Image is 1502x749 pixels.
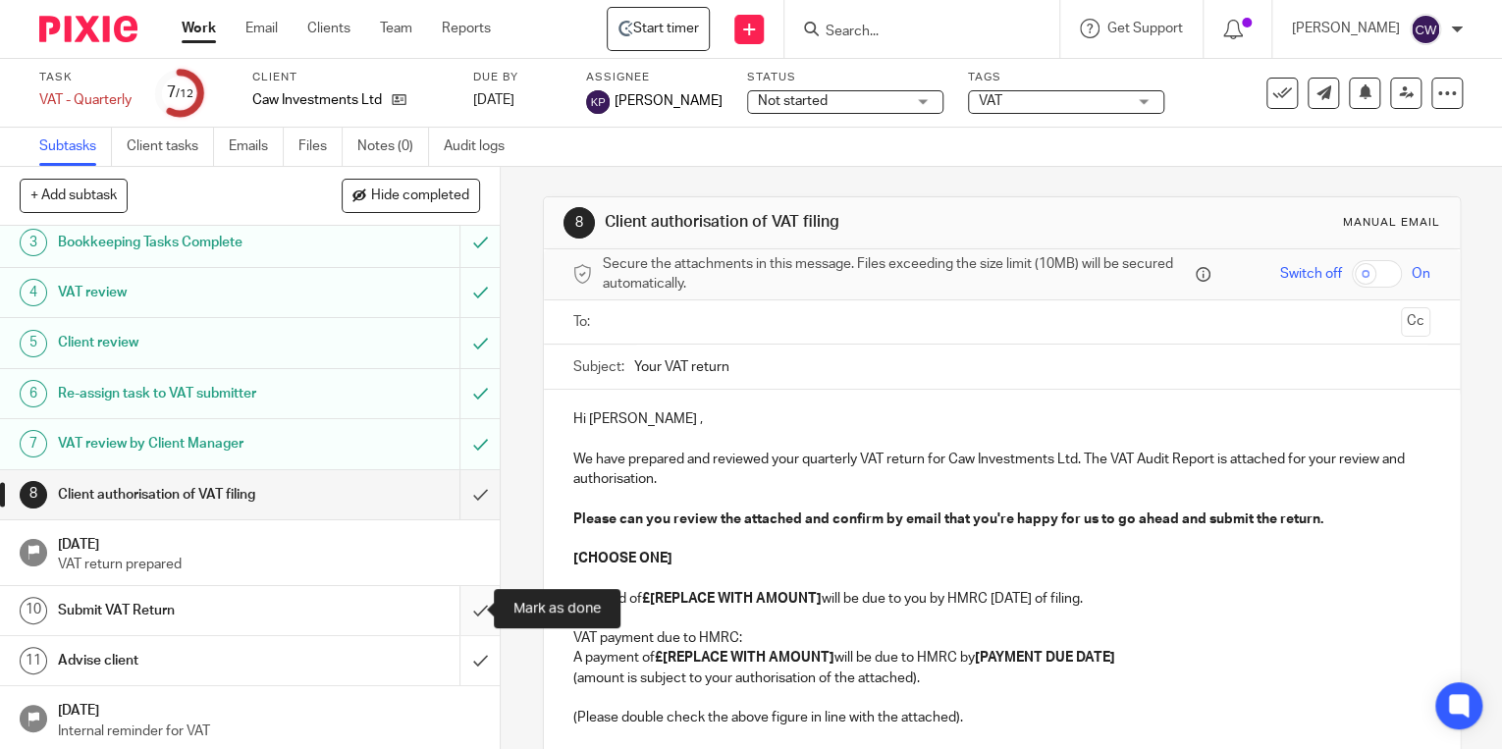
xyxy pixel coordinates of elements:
div: 10 [20,597,47,624]
p: Hi [PERSON_NAME] , [573,409,1430,429]
h1: Client authorisation of VAT filing [605,212,1044,233]
span: On [1412,264,1430,284]
h1: Advise client [58,646,313,675]
label: To: [573,312,595,332]
span: [PERSON_NAME] [615,91,723,111]
span: Not started [758,94,828,108]
label: Status [747,70,943,85]
h1: VAT review by Client Manager [58,429,313,458]
span: Hide completed [371,188,469,204]
button: + Add subtask [20,179,128,212]
h1: VAT review [58,278,313,307]
a: Caw Investments Ltd - VAT - Quarterly [607,7,710,51]
div: 7 [167,81,193,104]
div: VAT - Quarterly [39,90,132,110]
label: Due by [473,70,562,85]
div: 6 [20,380,47,407]
p: (Please double check the above figure in line with the attached). [573,708,1430,727]
div: 8 [20,481,47,508]
div: Manual email [1343,215,1440,231]
div: 8 [563,207,595,239]
div: 11 [20,647,47,674]
label: Subject: [573,357,624,377]
p: We have prepared and reviewed your quarterly VAT return for Caw Investments Ltd. The VAT Audit Re... [573,450,1430,490]
a: Work [182,19,216,38]
label: Tags [968,70,1164,85]
img: svg%3E [586,90,610,114]
img: svg%3E [1410,14,1441,45]
h1: Bookkeeping Tasks Complete [58,228,313,257]
a: Notes (0) [357,128,429,166]
a: Audit logs [444,128,519,166]
a: Clients [307,19,350,38]
h1: Client review [58,328,313,357]
strong: £[REPLACE WITH AMOUNT] [655,651,834,665]
a: Emails [229,128,284,166]
button: Cc [1401,307,1430,337]
strong: [OR] [573,612,603,625]
h1: [DATE] [58,696,480,721]
img: Pixie [39,16,137,42]
p: VAT return prepared [58,555,480,574]
div: 3 [20,229,47,256]
p: (amount is subject to your authorisation of the attached). [573,669,1430,688]
h1: Client authorisation of VAT filing [58,480,313,509]
input: Search [824,24,1000,41]
p: A refund of will be due to you by HMRC [DATE] of filing. [573,589,1430,609]
span: Switch off [1280,264,1342,284]
p: A payment of will be due to HMRC by [573,648,1430,668]
div: 7 [20,430,47,457]
p: [PERSON_NAME] [1292,19,1400,38]
strong: [CHOOSE ONE] [573,552,672,565]
a: Team [380,19,412,38]
div: 4 [20,279,47,306]
strong: [PAYMENT DUE DATE] [975,651,1115,665]
div: 5 [20,330,47,357]
h1: [DATE] [58,530,480,555]
label: Task [39,70,132,85]
small: /12 [176,88,193,99]
a: Subtasks [39,128,112,166]
a: Email [245,19,278,38]
p: VAT payment due to HMRC: [573,628,1430,648]
span: Get Support [1107,22,1183,35]
strong: £[REPLACE WITH AMOUNT] [642,592,822,606]
p: Caw Investments Ltd [252,90,382,110]
a: Reports [442,19,491,38]
a: Client tasks [127,128,214,166]
button: Hide completed [342,179,480,212]
span: Start timer [633,19,699,38]
label: Client [252,70,449,85]
span: [DATE] [473,93,514,107]
span: Secure the attachments in this message. Files exceeding the size limit (10MB) will be secured aut... [603,254,1192,294]
strong: Please can you review the attached and confirm by email that you're happy for us to go ahead and ... [573,512,1323,526]
a: Files [298,128,343,166]
h1: Submit VAT Return [58,596,313,625]
label: Assignee [586,70,723,85]
h1: Re-assign task to VAT submitter [58,379,313,408]
p: Internal reminder for VAT [58,722,480,741]
span: VAT [979,94,1002,108]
